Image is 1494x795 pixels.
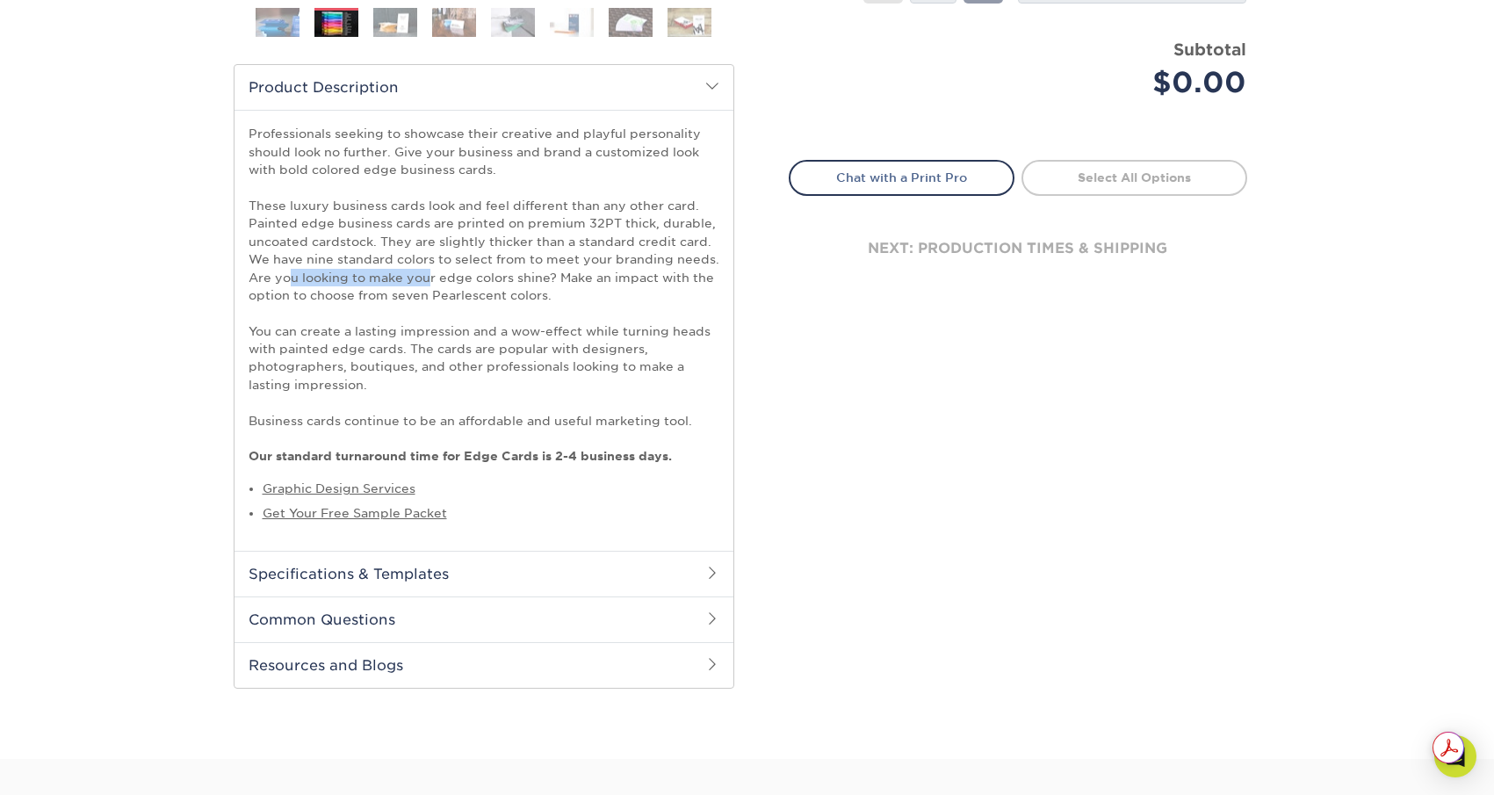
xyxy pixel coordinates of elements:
h2: Common Questions [235,596,733,642]
img: Business Cards 08 [668,7,711,38]
h2: Resources and Blogs [235,642,733,688]
div: $0.00 [1031,61,1246,104]
img: Business Cards 05 [491,7,535,38]
img: Business Cards 01 [256,1,300,45]
strong: Our standard turnaround time for Edge Cards is 2-4 business days. [249,449,672,463]
a: Chat with a Print Pro [789,160,1014,195]
img: Business Cards 03 [373,7,417,38]
img: Business Cards 04 [432,7,476,38]
a: Select All Options [1021,160,1247,195]
a: Get Your Free Sample Packet [263,506,447,520]
a: Graphic Design Services [263,481,415,495]
strong: Subtotal [1173,40,1246,59]
img: Business Cards 07 [609,7,653,38]
p: Professionals seeking to showcase their creative and playful personality should look no further. ... [249,125,719,465]
div: next: production times & shipping [789,196,1247,301]
img: Business Cards 06 [550,7,594,38]
img: Business Cards 02 [314,11,358,38]
h2: Product Description [235,65,733,110]
iframe: Google Customer Reviews [4,741,149,789]
h2: Specifications & Templates [235,551,733,596]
